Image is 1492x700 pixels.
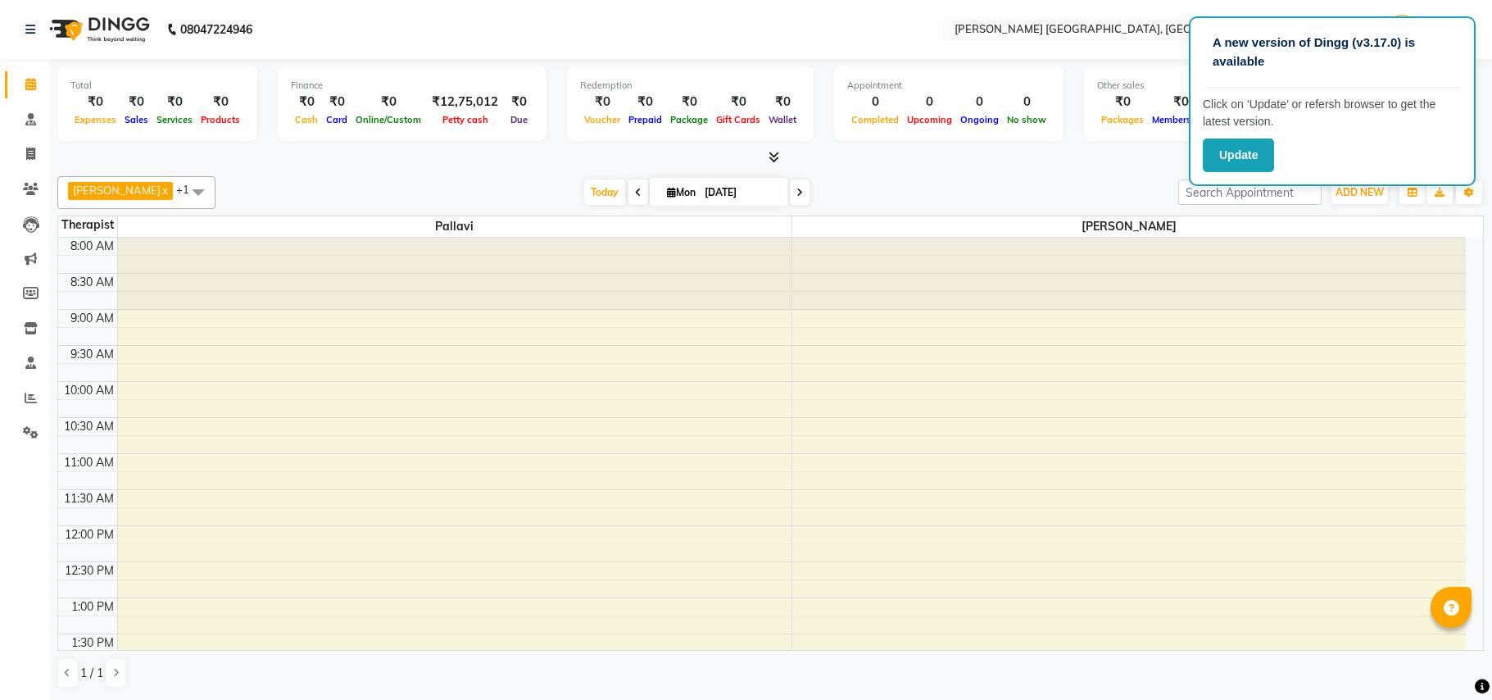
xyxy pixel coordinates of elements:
[61,454,117,471] div: 11:00 AM
[351,114,425,125] span: Online/Custom
[666,114,712,125] span: Package
[903,93,956,111] div: 0
[68,598,117,616] div: 1:00 PM
[80,665,103,682] span: 1 / 1
[1331,181,1388,204] button: ADD NEW
[58,216,117,234] div: Therapist
[847,79,1050,93] div: Appointment
[663,186,700,198] span: Mon
[67,310,117,327] div: 9:00 AM
[1097,79,1363,93] div: Other sales
[68,634,117,652] div: 1:30 PM
[1003,114,1050,125] span: No show
[73,184,161,197] span: [PERSON_NAME]
[197,114,244,125] span: Products
[584,180,625,205] span: Today
[505,93,533,111] div: ₹0
[61,526,117,543] div: 12:00 PM
[1336,186,1384,198] span: ADD NEW
[1148,93,1214,111] div: ₹0
[506,114,532,125] span: Due
[197,93,244,111] div: ₹0
[438,114,492,125] span: Petty cash
[61,418,117,435] div: 10:30 AM
[1097,114,1148,125] span: Packages
[580,79,800,93] div: Redemption
[1203,96,1462,130] p: Click on ‘Update’ or refersh browser to get the latest version.
[291,93,322,111] div: ₹0
[70,79,244,93] div: Total
[120,114,152,125] span: Sales
[1423,634,1476,684] iframe: chat widget
[712,114,764,125] span: Gift Cards
[42,7,154,52] img: logo
[161,184,168,197] a: x
[903,114,956,125] span: Upcoming
[322,114,351,125] span: Card
[120,93,152,111] div: ₹0
[847,114,903,125] span: Completed
[67,274,117,291] div: 8:30 AM
[956,93,1003,111] div: 0
[764,93,800,111] div: ₹0
[176,183,202,196] span: +1
[792,216,1467,237] span: [PERSON_NAME]
[118,216,791,237] span: Pallavi
[152,114,197,125] span: Services
[351,93,425,111] div: ₹0
[291,114,322,125] span: Cash
[1178,180,1322,205] input: Search Appointment
[291,79,533,93] div: Finance
[67,238,117,255] div: 8:00 AM
[1097,93,1148,111] div: ₹0
[70,93,120,111] div: ₹0
[956,114,1003,125] span: Ongoing
[70,114,120,125] span: Expenses
[764,114,800,125] span: Wallet
[1003,93,1050,111] div: 0
[61,382,117,399] div: 10:00 AM
[61,490,117,507] div: 11:30 AM
[1148,114,1214,125] span: Memberships
[322,93,351,111] div: ₹0
[1388,15,1417,43] img: Admin
[180,7,252,52] b: 08047224946
[152,93,197,111] div: ₹0
[580,93,624,111] div: ₹0
[700,180,782,205] input: 2025-09-01
[1203,139,1274,172] button: Update
[425,93,505,111] div: ₹12,75,012
[61,562,117,580] div: 12:30 PM
[580,114,624,125] span: Voucher
[712,93,764,111] div: ₹0
[67,346,117,363] div: 9:30 AM
[624,114,666,125] span: Prepaid
[624,93,666,111] div: ₹0
[1213,34,1452,70] p: A new version of Dingg (v3.17.0) is available
[666,93,712,111] div: ₹0
[847,93,903,111] div: 0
